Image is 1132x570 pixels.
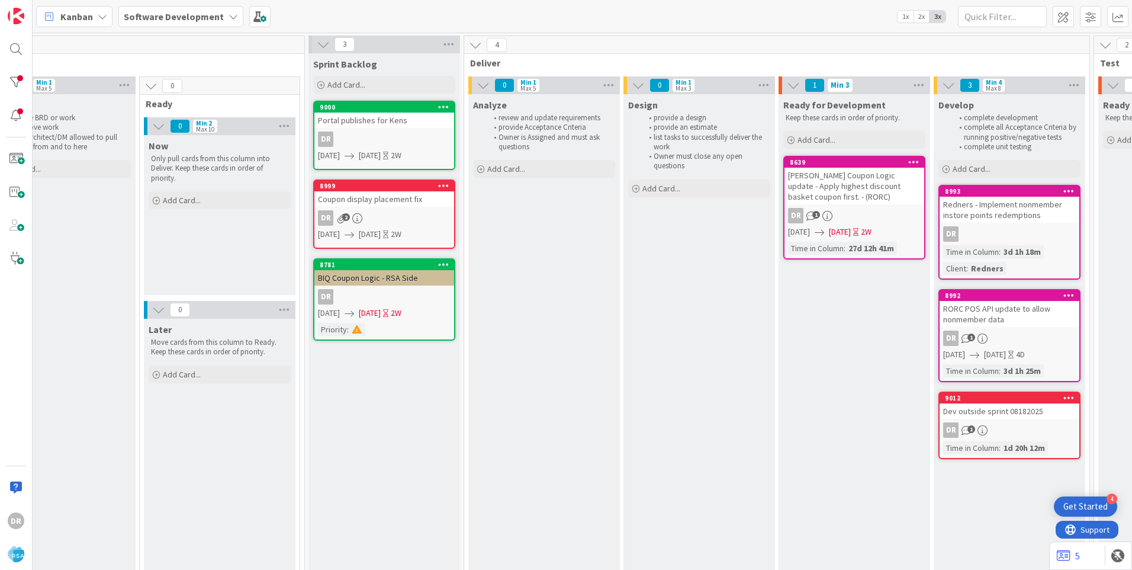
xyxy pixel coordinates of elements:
[170,119,190,133] span: 0
[124,11,224,23] b: Software Development
[1001,364,1044,377] div: 3d 1h 25m
[943,364,999,377] div: Time in Column
[953,123,1079,142] li: complete all Acceptance Criteria by running positive/negative tests
[999,441,1001,454] span: :
[788,242,844,255] div: Time in Column
[313,258,455,341] a: 8781BIQ Coupon Logic - RSA SideDR[DATE][DATE]2WPriority:
[805,78,825,92] span: 1
[36,79,52,85] div: Min 1
[938,392,1080,459] a: 9012Dev outside sprint 08182025DRTime in Column:1d 20h 12m
[784,157,924,204] div: 8639[PERSON_NAME] Coupon Logic update - Apply highest discount basket coupon first. - (RORC)
[943,441,999,454] div: Time in Column
[335,37,355,52] span: 3
[314,181,454,207] div: 8999Coupon display placement fix
[196,120,212,126] div: Min 2
[1054,497,1117,517] div: Open Get Started checklist, remaining modules: 4
[844,242,845,255] span: :
[966,262,968,275] span: :
[945,394,1079,402] div: 9012
[940,290,1079,327] div: 8992RORC POS API update to allow nonmember data
[943,262,966,275] div: Client
[320,103,454,111] div: 9000
[494,78,514,92] span: 0
[1001,245,1044,258] div: 3d 1h 18m
[676,85,691,91] div: Max 3
[943,422,959,438] div: DR
[196,126,214,132] div: Max 10
[314,132,454,147] div: DR
[861,226,871,238] div: 2W
[945,187,1079,196] div: 8993
[3,123,129,132] li: Approve work
[940,393,1079,419] div: 9012Dev outside sprint 08182025
[960,78,980,92] span: 3
[520,85,536,91] div: Max 5
[318,307,340,319] span: [DATE]
[1107,494,1117,504] div: 4
[788,226,810,238] span: [DATE]
[940,197,1079,223] div: Redners - Implement nonmember instore points redemptions
[487,133,613,152] li: Owner is Assigned and must ask questions
[940,422,1079,438] div: DR
[831,82,850,88] div: Min 3
[943,348,965,361] span: [DATE]
[943,245,999,258] div: Time in Column
[146,98,285,110] span: Ready
[958,6,1047,27] input: Quick Filter...
[8,513,24,529] div: DR
[953,164,990,174] span: Add Card...
[3,133,129,152] li: PO/Architect/DM allowed to pull cards from and to here
[149,324,172,335] span: Later
[940,404,1079,419] div: Dev outside sprint 08182025
[943,331,959,346] div: DR
[930,11,946,23] span: 3x
[986,79,1002,85] div: Min 4
[314,102,454,113] div: 9000
[487,123,613,132] li: provide Acceptance Criteria
[940,393,1079,404] div: 9012
[314,102,454,128] div: 9000Portal publishes for Kens
[938,99,974,111] span: Develop
[642,113,768,123] li: provide a design
[318,132,333,147] div: DR
[8,546,24,562] img: avatar
[470,57,1075,69] span: Deliver
[60,9,93,24] span: Kanban
[487,38,507,52] span: 4
[953,113,1079,123] li: complete development
[359,149,381,162] span: [DATE]
[318,149,340,162] span: [DATE]
[3,113,129,123] li: define BRD or work
[314,289,454,305] div: DR
[914,11,930,23] span: 2x
[314,270,454,286] div: BIQ Coupon Logic - RSA Side
[649,78,670,92] span: 0
[359,228,381,241] span: [DATE]
[487,113,613,123] li: review and update requirements
[967,425,975,433] span: 1
[314,260,454,286] div: 8781BIQ Coupon Logic - RSA Side
[320,261,454,269] div: 8781
[320,182,454,190] div: 8999
[314,191,454,207] div: Coupon display placement fix
[1016,348,1025,361] div: 4D
[391,149,401,162] div: 2W
[943,226,959,242] div: DR
[790,158,924,166] div: 8639
[784,208,924,223] div: DR
[36,85,52,91] div: Max 5
[999,245,1001,258] span: :
[318,289,333,305] div: DR
[845,242,897,255] div: 27d 12h 41m
[313,101,455,170] a: 9000Portal publishes for KensDR[DATE][DATE]2W
[628,99,658,111] span: Design
[783,99,886,111] span: Ready for Development
[162,79,182,93] span: 0
[163,369,201,380] span: Add Card...
[999,364,1001,377] span: :
[473,99,507,111] span: Analyze
[642,133,768,152] li: list tasks to successfully deliver the work
[1001,441,1048,454] div: 1d 20h 12m
[829,226,851,238] span: [DATE]
[642,152,768,171] li: Owner must close any open questions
